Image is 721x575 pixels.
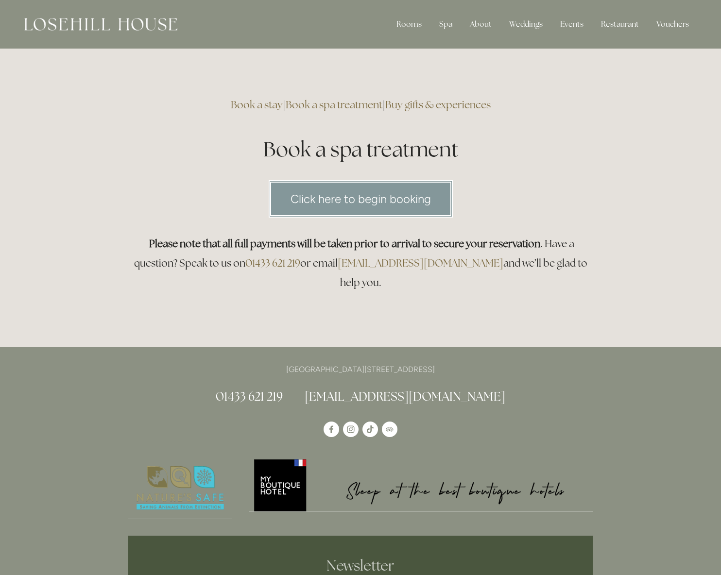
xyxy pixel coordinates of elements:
[338,256,503,270] a: [EMAIL_ADDRESS][DOMAIN_NAME]
[343,422,359,437] a: Instagram
[128,135,593,164] h1: Book a spa treatment
[286,98,382,111] a: Book a spa treatment
[128,457,232,519] img: Nature's Safe - Logo
[649,15,697,34] a: Vouchers
[462,15,499,34] div: About
[245,256,300,270] a: 01433 621 219
[181,557,540,575] h2: Newsletter
[501,15,550,34] div: Weddings
[269,180,453,218] a: Click here to begin booking
[552,15,591,34] div: Events
[324,422,339,437] a: Losehill House Hotel & Spa
[382,422,397,437] a: TripAdvisor
[216,389,283,404] a: 01433 621 219
[305,389,505,404] a: [EMAIL_ADDRESS][DOMAIN_NAME]
[149,237,540,250] strong: Please note that all full payments will be taken prior to arrival to secure your reservation
[249,457,593,511] img: My Boutique Hotel - Logo
[128,363,593,376] p: [GEOGRAPHIC_DATA][STREET_ADDRESS]
[231,98,283,111] a: Book a stay
[128,95,593,115] h3: | |
[389,15,429,34] div: Rooms
[362,422,378,437] a: TikTok
[593,15,647,34] div: Restaurant
[24,18,177,31] img: Losehill House
[431,15,460,34] div: Spa
[385,98,491,111] a: Buy gifts & experiences
[128,234,593,292] h3: . Have a question? Speak to us on or email and we’ll be glad to help you.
